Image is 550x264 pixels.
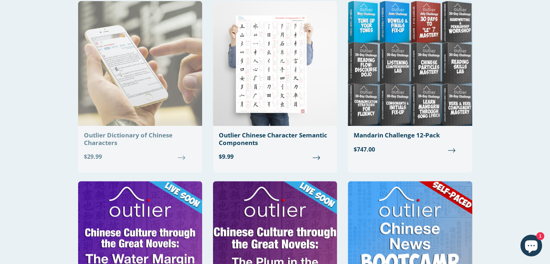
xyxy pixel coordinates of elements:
[213,1,337,126] img: Outlier Chinese Character Semantic Components
[78,1,202,167] a: Outlier Dictionary of Chinese Characters $29.99
[354,132,466,139] div: Mandarin Challenge 12-Pack
[78,1,202,126] img: Outlier Dictionary of Chinese Characters Outlier Linguistics
[84,152,196,161] span: $29.99
[348,1,472,126] img: Mandarin Challenge 12-Pack
[84,132,196,146] div: Outlier Dictionary of Chinese Characters
[348,1,472,159] a: Mandarin Challenge 12-Pack $747.00
[219,132,331,146] div: Outlier Chinese Character Semantic Components
[219,152,331,161] span: $9.99
[213,1,337,167] a: Outlier Chinese Character Semantic Components $9.99
[354,145,466,154] span: $747.00
[518,235,544,258] inbox-online-store-chat: Shopify online store chat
